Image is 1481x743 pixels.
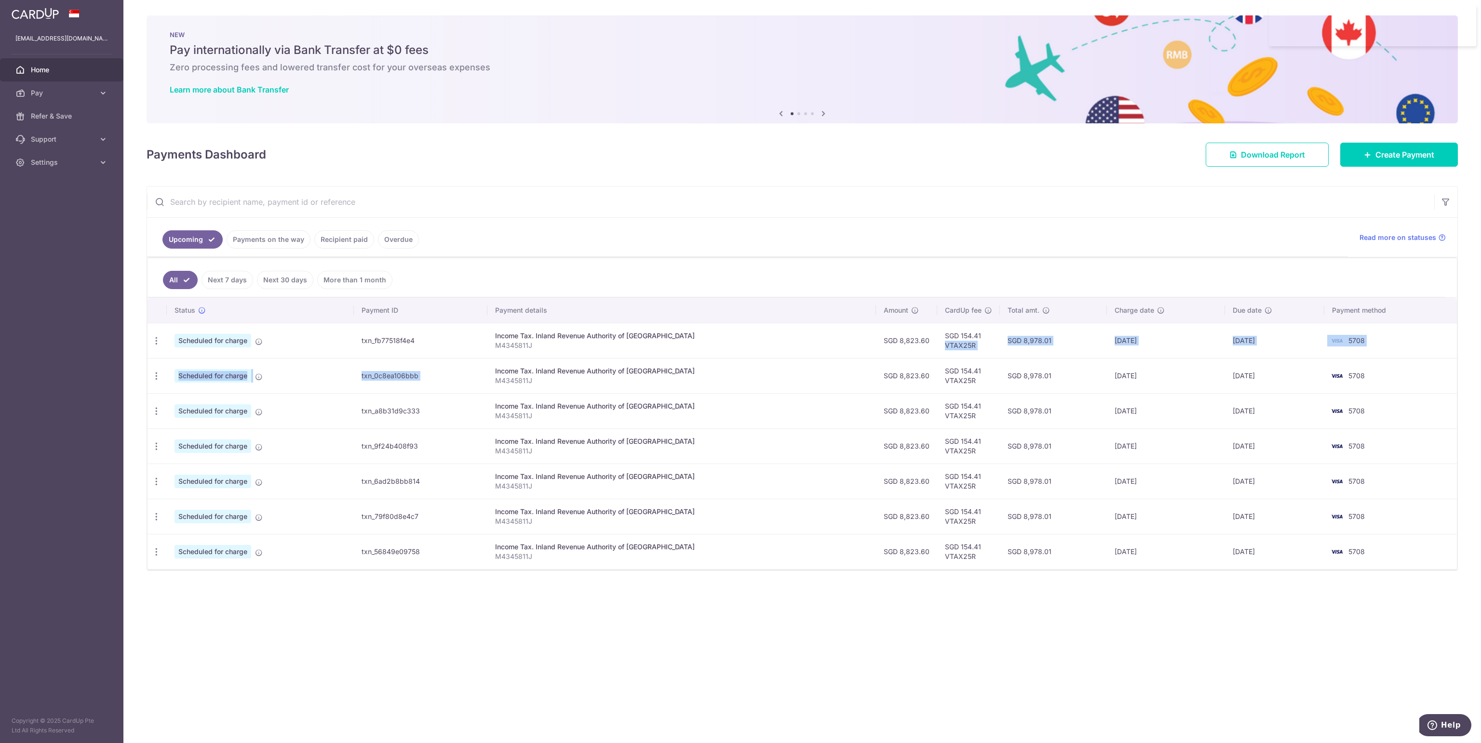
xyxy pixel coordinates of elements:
p: M4345811J [495,517,868,526]
p: M4345811J [495,481,868,491]
td: [DATE] [1225,393,1324,428]
span: 5708 [1348,442,1365,450]
td: [DATE] [1107,464,1225,499]
img: Bank Card [1327,405,1346,417]
td: txn_fb77518f4e4 [354,323,487,358]
p: M4345811J [495,341,868,350]
td: [DATE] [1107,534,1225,569]
p: M4345811J [495,411,868,421]
td: SGD 154.41 VTAX25R [937,428,1000,464]
td: SGD 154.41 VTAX25R [937,323,1000,358]
span: Scheduled for charge [175,404,251,418]
td: SGD 8,823.60 [876,534,937,569]
a: Read more on statuses [1360,233,1446,242]
td: [DATE] [1107,393,1225,428]
span: Scheduled for charge [175,369,251,383]
span: Due date [1233,305,1262,315]
td: txn_6ad2b8bb814 [354,464,487,499]
p: M4345811J [495,552,868,561]
span: Charge date [1115,305,1154,315]
span: Pay [31,88,94,98]
span: 5708 [1348,477,1365,485]
td: SGD 8,978.01 [1000,428,1107,464]
span: Amount [884,305,908,315]
span: CardUp fee [945,305,982,315]
span: Create Payment [1375,149,1434,160]
a: Download Report [1206,143,1329,167]
td: SGD 8,823.60 [876,323,937,358]
span: Status [175,305,195,315]
div: Income Tax. Inland Revenue Authority of [GEOGRAPHIC_DATA] [495,331,868,341]
p: [EMAIL_ADDRESS][DOMAIN_NAME] [15,34,108,43]
td: txn_0c8ea106bbb [354,358,487,393]
span: 5708 [1348,336,1365,345]
a: Overdue [378,230,419,249]
td: SGD 154.41 VTAX25R [937,358,1000,393]
td: SGD 8,978.01 [1000,358,1107,393]
span: Home [31,65,94,75]
th: Payment details [487,298,876,323]
input: Search by recipient name, payment id or reference [147,186,1434,217]
td: txn_79f80d8e4c7 [354,499,487,534]
span: 5708 [1348,371,1365,380]
td: SGD 154.41 VTAX25R [937,393,1000,428]
a: Upcoming [162,230,223,249]
td: SGD 8,978.01 [1000,499,1107,534]
td: [DATE] [1107,428,1225,464]
a: Create Payment [1340,143,1458,167]
span: Read more on statuses [1360,233,1436,242]
span: 5708 [1348,547,1365,556]
img: Bank transfer banner [147,15,1458,123]
a: Next 7 days [202,271,253,289]
p: M4345811J [495,446,868,456]
p: M4345811J [495,376,868,385]
td: SGD 8,978.01 [1000,393,1107,428]
td: SGD 8,823.60 [876,358,937,393]
span: Scheduled for charge [175,439,251,453]
td: [DATE] [1225,534,1324,569]
th: Payment method [1324,298,1457,323]
img: Bank Card [1327,546,1346,557]
a: More than 1 month [317,271,392,289]
td: txn_56849e09758 [354,534,487,569]
img: Bank Card [1327,370,1346,382]
span: Scheduled for charge [175,475,251,488]
span: Scheduled for charge [175,334,251,347]
a: Recipient paid [314,230,374,249]
span: Scheduled for charge [175,510,251,523]
div: Income Tax. Inland Revenue Authority of [GEOGRAPHIC_DATA] [495,401,868,411]
td: txn_a8b31d9c333 [354,393,487,428]
td: SGD 8,823.60 [876,428,937,464]
td: [DATE] [1107,358,1225,393]
th: Payment ID [354,298,487,323]
td: [DATE] [1225,428,1324,464]
td: txn_9f24b408f93 [354,428,487,464]
span: Settings [31,158,94,167]
td: [DATE] [1225,358,1324,393]
span: Refer & Save [31,111,94,121]
div: Income Tax. Inland Revenue Authority of [GEOGRAPHIC_DATA] [495,437,868,446]
a: All [163,271,198,289]
td: [DATE] [1225,499,1324,534]
img: Bank Card [1327,440,1346,452]
img: Bank Card [1327,511,1346,522]
div: Income Tax. Inland Revenue Authority of [GEOGRAPHIC_DATA] [495,472,868,481]
img: Bank Card [1327,476,1346,487]
h6: Zero processing fees and lowered transfer cost for your overseas expenses [170,62,1435,73]
td: [DATE] [1225,323,1324,358]
span: 5708 [1348,512,1365,520]
td: SGD 8,978.01 [1000,534,1107,569]
h4: Payments Dashboard [147,146,266,163]
iframe: Opens a widget where you can find more information [1419,714,1471,738]
div: Income Tax. Inland Revenue Authority of [GEOGRAPHIC_DATA] [495,507,868,517]
td: [DATE] [1107,323,1225,358]
td: [DATE] [1225,464,1324,499]
span: Total amt. [1008,305,1039,315]
div: Income Tax. Inland Revenue Authority of [GEOGRAPHIC_DATA] [495,366,868,376]
img: CardUp [12,8,59,19]
span: Download Report [1241,149,1305,160]
span: Support [31,134,94,144]
td: SGD 154.41 VTAX25R [937,499,1000,534]
a: Next 30 days [257,271,313,289]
